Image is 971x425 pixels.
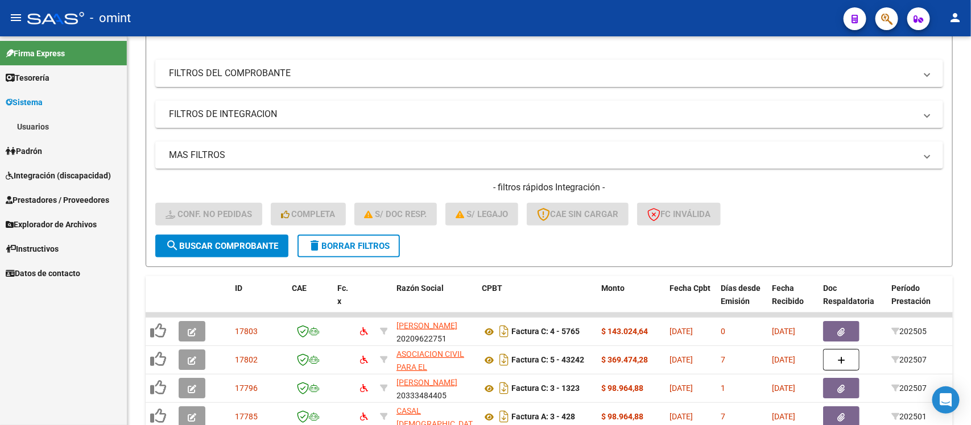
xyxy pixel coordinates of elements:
span: Fc. x [337,284,348,306]
span: Tesorería [6,72,49,84]
span: CAE [292,284,307,293]
span: - omint [90,6,131,31]
span: 0 [721,327,725,336]
span: S/ Doc Resp. [365,209,427,219]
span: 202501 [891,412,927,421]
span: Firma Express [6,47,65,60]
span: CAE SIN CARGAR [537,209,618,219]
span: [DATE] [772,412,795,421]
button: Buscar Comprobante [155,235,288,257]
datatable-header-cell: Razón Social [392,276,477,326]
button: S/ Doc Resp. [354,203,437,226]
span: 202507 [891,355,927,364]
strong: Factura C: 5 - 43242 [511,356,584,365]
strong: Factura A: 3 - 428 [511,413,575,422]
span: 17802 [235,355,258,364]
span: 7 [721,355,725,364]
span: S/ legajo [456,209,508,219]
span: Conf. no pedidas [166,209,252,219]
button: FC Inválida [637,203,721,226]
div: 20209622751 [396,319,473,343]
h4: - filtros rápidos Integración - [155,181,943,194]
span: 7 [721,412,725,421]
mat-icon: person [948,11,962,24]
div: 20333484405 [396,376,473,400]
span: [DATE] [670,355,693,364]
span: [DATE] [670,412,693,421]
datatable-header-cell: Doc Respaldatoria [819,276,887,326]
span: Explorador de Archivos [6,218,97,231]
mat-panel-title: FILTROS DEL COMPROBANTE [169,67,916,80]
span: CPBT [482,284,502,293]
strong: Factura C: 3 - 1323 [511,384,580,393]
span: Doc Respaldatoria [823,284,874,306]
span: [DATE] [670,327,693,336]
mat-expansion-panel-header: FILTROS DEL COMPROBANTE [155,60,943,87]
button: Borrar Filtros [298,235,400,257]
span: ASOCIACION CIVIL PARA EL DESARROLLO DE LA EDUCACION ESPECIAL Y LA INTEGRACION ADEEI [396,349,472,423]
i: Descargar documento [497,322,511,340]
i: Descargar documento [497,351,511,369]
span: Monto [601,284,625,293]
mat-panel-title: FILTROS DE INTEGRACION [169,108,916,120]
span: 1 [721,384,725,393]
datatable-header-cell: Monto [597,276,665,326]
span: Sistema [6,96,43,109]
span: [DATE] [670,384,693,393]
datatable-header-cell: Fecha Recibido [767,276,819,326]
mat-icon: search [166,239,179,252]
mat-icon: delete [308,239,321,252]
datatable-header-cell: Fc. x [333,276,356,326]
span: FC Inválida [647,209,710,219]
strong: $ 369.474,28 [601,355,648,364]
datatable-header-cell: CAE [287,276,333,326]
mat-icon: menu [9,11,23,24]
strong: $ 98.964,88 [601,412,643,421]
span: [DATE] [772,327,795,336]
span: 202507 [891,384,927,393]
span: Instructivos [6,243,59,255]
span: Fecha Recibido [772,284,804,306]
strong: $ 98.964,88 [601,384,643,393]
span: Datos de contacto [6,267,80,280]
datatable-header-cell: CPBT [477,276,597,326]
span: [PERSON_NAME] [396,378,457,387]
button: Conf. no pedidas [155,203,262,226]
datatable-header-cell: Fecha Cpbt [665,276,716,326]
span: Integración (discapacidad) [6,169,111,182]
span: Padrón [6,145,42,157]
datatable-header-cell: Período Prestación [887,276,949,326]
button: CAE SIN CARGAR [527,203,629,226]
strong: $ 143.024,64 [601,327,648,336]
span: Fecha Cpbt [670,284,710,293]
span: Prestadores / Proveedores [6,194,109,206]
span: 202505 [891,327,927,336]
span: Borrar Filtros [308,241,390,251]
button: S/ legajo [445,203,518,226]
span: Buscar Comprobante [166,241,278,251]
datatable-header-cell: Días desde Emisión [716,276,767,326]
span: 17785 [235,412,258,421]
span: ID [235,284,242,293]
mat-expansion-panel-header: FILTROS DE INTEGRACION [155,101,943,128]
button: Completa [271,203,346,226]
mat-panel-title: MAS FILTROS [169,149,916,161]
span: [PERSON_NAME] [396,321,457,330]
span: Razón Social [396,284,444,293]
span: 17803 [235,327,258,336]
span: Días desde Emisión [721,284,761,306]
div: Open Intercom Messenger [932,386,960,414]
i: Descargar documento [497,379,511,397]
span: Completa [281,209,336,219]
strong: Factura C: 4 - 5765 [511,327,580,336]
span: Período Prestación [891,284,931,306]
span: [DATE] [772,355,795,364]
datatable-header-cell: ID [230,276,287,326]
mat-expansion-panel-header: MAS FILTROS [155,141,943,169]
span: [DATE] [772,384,795,393]
div: 30697586942 [396,348,473,372]
span: 17796 [235,384,258,393]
